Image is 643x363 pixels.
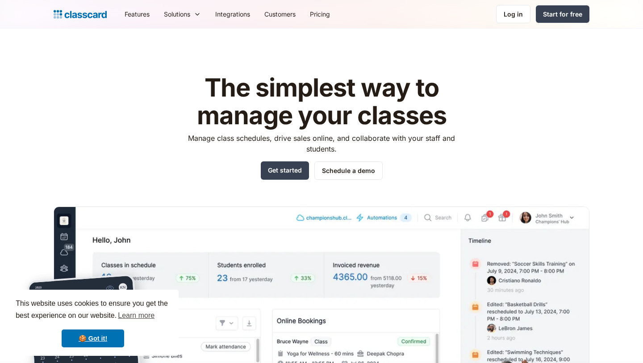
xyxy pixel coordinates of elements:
a: Schedule a demo [314,161,383,180]
a: Pricing [303,4,337,24]
a: home [54,8,107,21]
div: Solutions [157,4,208,24]
div: Log in [504,9,523,19]
p: Manage class schedules, drive sales online, and collaborate with your staff and students. [180,133,463,154]
a: dismiss cookie message [62,329,124,347]
a: Get started [261,161,309,180]
a: Integrations [208,4,257,24]
h1: The simplest way to manage your classes [180,74,463,129]
a: Customers [257,4,303,24]
a: learn more about cookies [117,309,156,322]
a: Log in [496,5,530,23]
a: Start for free [536,5,589,23]
a: Features [117,4,157,24]
div: cookieconsent [7,290,179,356]
div: Solutions [164,9,190,19]
div: Start for free [543,9,582,19]
span: This website uses cookies to ensure you get the best experience on our website. [16,298,170,322]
